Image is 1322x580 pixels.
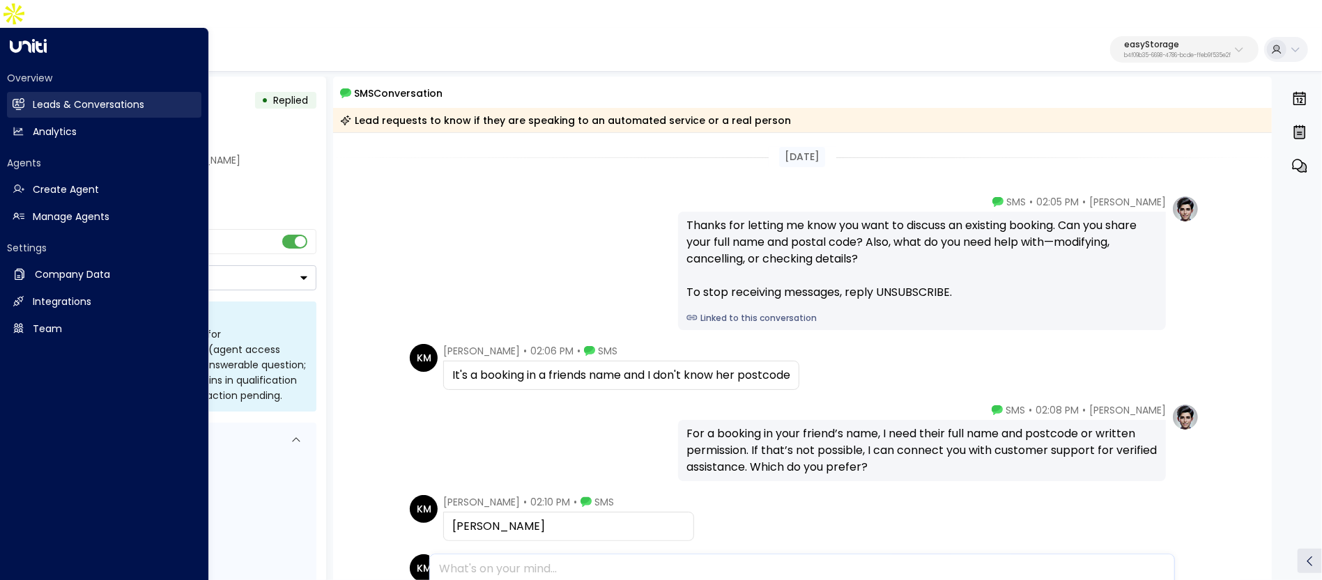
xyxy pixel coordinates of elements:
[523,344,527,358] span: •
[1006,195,1026,209] span: SMS
[1036,195,1079,209] span: 02:05 PM
[7,241,201,255] h2: Settings
[523,495,527,509] span: •
[1089,195,1166,209] span: [PERSON_NAME]
[686,425,1158,476] div: For a booking in your friend’s name, I need their full name and postcode or written permission. I...
[1036,403,1079,417] span: 02:08 PM
[355,85,443,101] span: SMS Conversation
[7,289,201,315] a: Integrations
[574,495,577,509] span: •
[577,344,581,358] span: •
[686,217,1158,301] div: Thanks for letting me know you want to discuss an existing booking. Can you share your full name ...
[7,156,201,170] h2: Agents
[262,88,269,113] div: •
[7,262,201,288] a: Company Data
[1029,195,1033,209] span: •
[1110,36,1259,63] button: easyStorageb4f09b35-6698-4786-bcde-ffeb9f535e2f
[33,97,144,112] h2: Leads & Conversations
[452,367,790,384] div: It's a booking in a friends name and I don't know her postcode
[7,316,201,342] a: Team
[7,119,201,145] a: Analytics
[7,92,201,118] a: Leads & Conversations
[35,267,110,282] h2: Company Data
[443,495,520,509] span: [PERSON_NAME]
[33,210,109,224] h2: Manage Agents
[452,518,685,535] div: [PERSON_NAME]
[1124,40,1231,49] p: easyStorage
[443,344,520,358] span: [PERSON_NAME]
[410,344,438,372] div: KM
[7,204,201,230] a: Manage Agents
[410,495,438,523] div: KM
[686,312,1158,324] a: Linked to this conversation
[779,147,825,167] div: [DATE]
[1082,195,1086,209] span: •
[33,322,62,336] h2: Team
[33,182,99,197] h2: Create Agent
[33,295,91,309] h2: Integrations
[530,495,570,509] span: 02:10 PM
[1089,403,1166,417] span: [PERSON_NAME]
[530,344,574,358] span: 02:06 PM
[7,177,201,203] a: Create Agent
[7,71,201,85] h2: Overview
[274,93,309,107] span: Replied
[598,344,617,358] span: SMS
[1029,403,1032,417] span: •
[1171,403,1199,431] img: profile-logo.png
[594,495,614,509] span: SMS
[33,125,77,139] h2: Analytics
[1124,53,1231,58] p: b4f09b35-6698-4786-bcde-ffeb9f535e2f
[1082,403,1086,417] span: •
[340,113,792,127] div: Lead requests to know if they are speaking to an automated service or a real person
[1171,195,1199,223] img: profile-logo.png
[1006,403,1025,417] span: SMS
